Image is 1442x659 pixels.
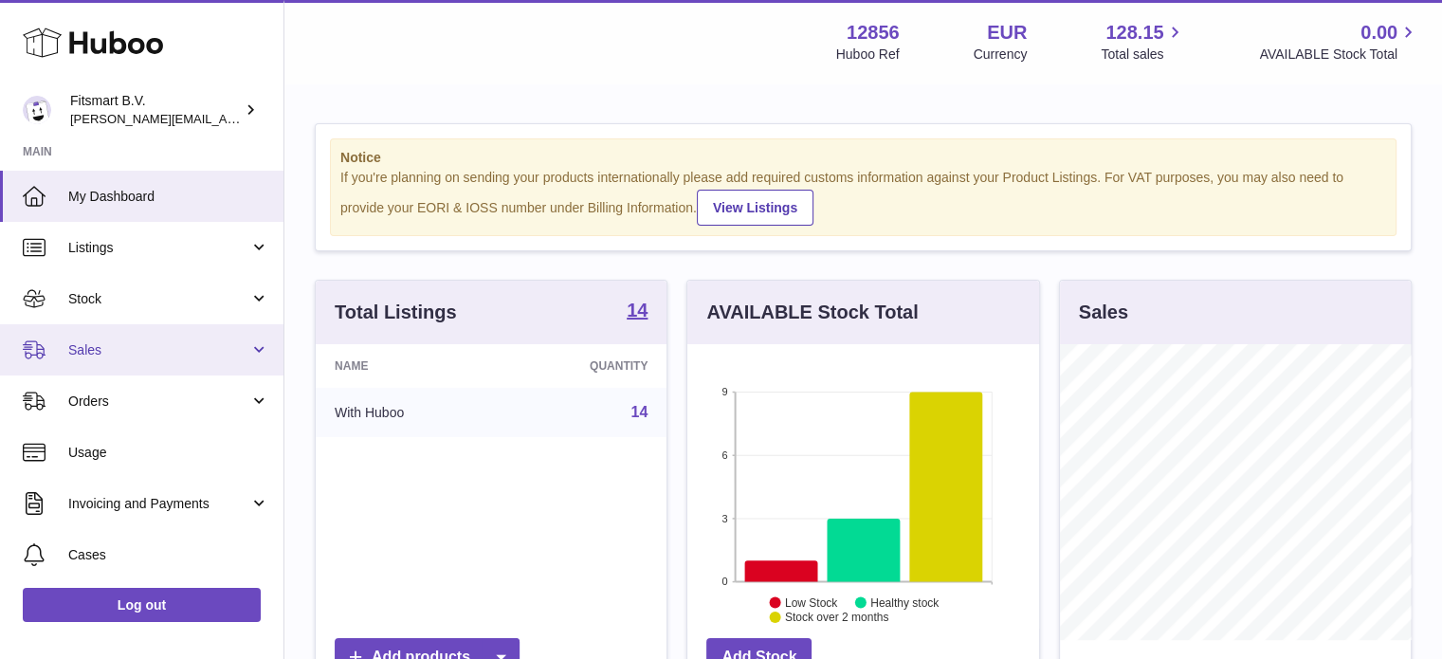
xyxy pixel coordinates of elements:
[1259,46,1419,64] span: AVAILABLE Stock Total
[340,149,1386,167] strong: Notice
[1101,46,1185,64] span: Total sales
[697,190,813,226] a: View Listings
[68,239,249,257] span: Listings
[627,301,648,323] a: 14
[316,388,501,437] td: With Huboo
[68,546,269,564] span: Cases
[68,188,269,206] span: My Dashboard
[68,290,249,308] span: Stock
[68,393,249,411] span: Orders
[1259,20,1419,64] a: 0.00 AVAILABLE Stock Total
[68,495,249,513] span: Invoicing and Payments
[785,611,888,624] text: Stock over 2 months
[1360,20,1397,46] span: 0.00
[722,449,728,461] text: 6
[722,386,728,397] text: 9
[68,444,269,462] span: Usage
[1105,20,1163,46] span: 128.15
[1079,300,1128,325] h3: Sales
[340,169,1386,226] div: If you're planning on sending your products internationally please add required customs informati...
[627,301,648,320] strong: 14
[722,512,728,523] text: 3
[722,576,728,587] text: 0
[335,300,457,325] h3: Total Listings
[870,595,940,609] text: Healthy stock
[1101,20,1185,64] a: 128.15 Total sales
[70,92,241,128] div: Fitsmart B.V.
[23,96,51,124] img: jonathan@leaderoo.com
[987,20,1027,46] strong: EUR
[785,595,838,609] text: Low Stock
[847,20,900,46] strong: 12856
[631,404,648,420] a: 14
[23,588,261,622] a: Log out
[501,344,666,388] th: Quantity
[316,344,501,388] th: Name
[836,46,900,64] div: Huboo Ref
[68,341,249,359] span: Sales
[70,111,380,126] span: [PERSON_NAME][EMAIL_ADDRESS][DOMAIN_NAME]
[706,300,918,325] h3: AVAILABLE Stock Total
[974,46,1028,64] div: Currency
